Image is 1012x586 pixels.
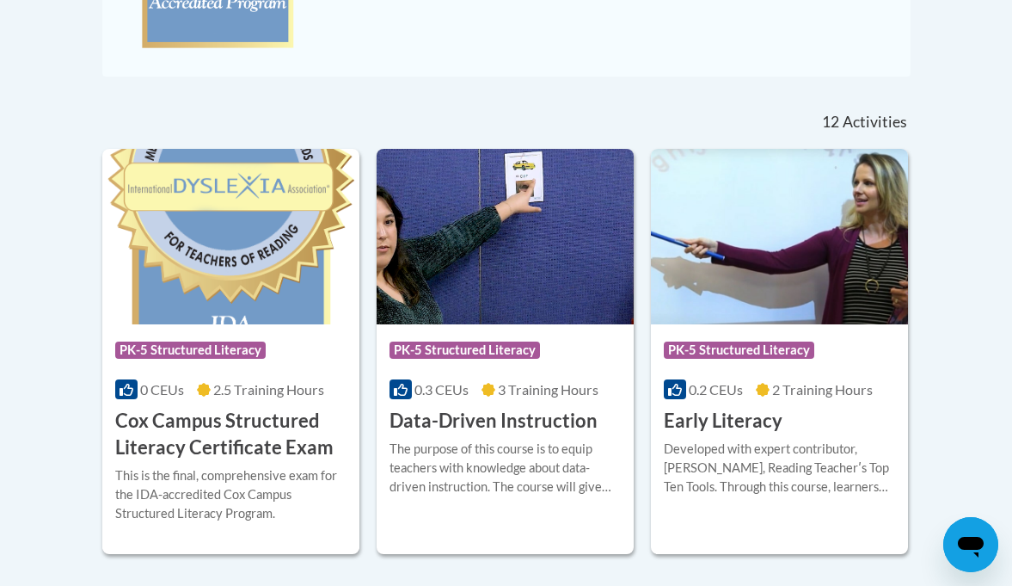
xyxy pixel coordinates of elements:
img: Course Logo [102,149,359,324]
iframe: Button to launch messaging window [943,517,998,572]
a: Course LogoPK-5 Structured Literacy0.2 CEUs2 Training Hours Early LiteracyDeveloped with expert c... [651,149,908,553]
h3: Cox Campus Structured Literacy Certificate Exam [115,408,347,461]
span: PK-5 Structured Literacy [115,342,266,359]
img: Course Logo [377,149,634,324]
div: The purpose of this course is to equip teachers with knowledge about data-driven instruction. The... [389,440,621,497]
div: Developed with expert contributor, [PERSON_NAME], Reading Teacherʹs Top Ten Tools. Through this c... [664,440,895,497]
span: PK-5 Structured Literacy [389,342,540,359]
h3: Data-Driven Instruction [389,408,598,435]
span: 0.2 CEUs [689,381,743,398]
span: PK-5 Structured Literacy [664,342,814,359]
span: 3 Training Hours [498,381,598,398]
span: 0 CEUs [140,381,184,398]
span: 2 Training Hours [772,381,873,398]
div: This is the final, comprehensive exam for the IDA-accredited Cox Campus Structured Literacy Program. [115,466,347,523]
span: Activities [843,113,907,132]
span: 12 [822,113,839,132]
a: Course LogoPK-5 Structured Literacy0 CEUs2.5 Training Hours Cox Campus Structured Literacy Certif... [102,149,359,553]
a: Course LogoPK-5 Structured Literacy0.3 CEUs3 Training Hours Data-Driven InstructionThe purpose of... [377,149,634,553]
img: Course Logo [651,149,908,324]
span: 0.3 CEUs [414,381,469,398]
span: 2.5 Training Hours [213,381,324,398]
h3: Early Literacy [664,408,782,435]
